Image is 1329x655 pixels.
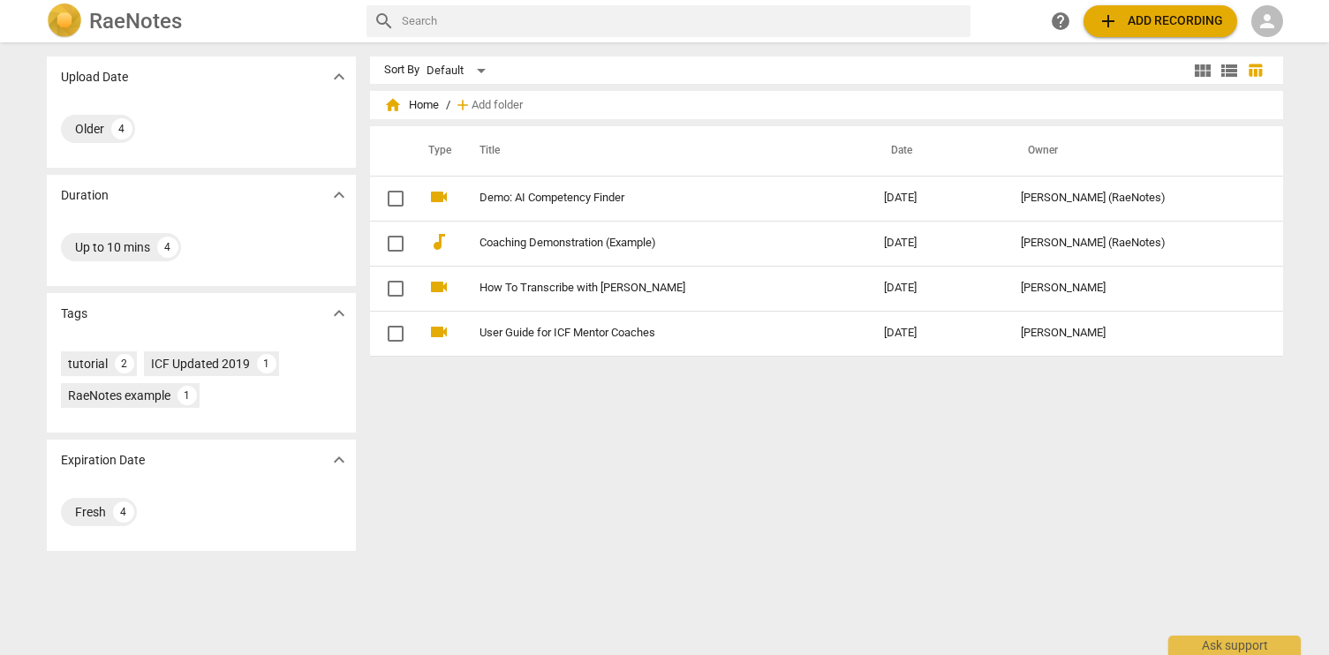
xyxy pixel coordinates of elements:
[428,276,449,297] span: videocam
[458,126,870,176] th: Title
[402,7,963,35] input: Search
[328,303,350,324] span: expand_more
[1021,282,1250,295] div: [PERSON_NAME]
[326,447,352,473] button: Show more
[75,120,104,138] div: Older
[326,64,352,90] button: Show more
[870,126,1007,176] th: Date
[472,99,523,112] span: Add folder
[374,11,395,32] span: search
[1168,636,1301,655] div: Ask support
[454,96,472,114] span: add
[427,56,492,85] div: Default
[870,266,1007,311] td: [DATE]
[47,4,82,39] img: Logo
[1021,192,1250,205] div: [PERSON_NAME] (RaeNotes)
[1045,5,1076,37] a: Help
[111,118,132,139] div: 4
[1007,126,1265,176] th: Owner
[1257,11,1278,32] span: person
[870,311,1007,356] td: [DATE]
[870,221,1007,266] td: [DATE]
[1242,57,1269,84] button: Table view
[157,237,178,258] div: 4
[61,186,109,205] p: Duration
[326,300,352,327] button: Show more
[1192,60,1213,81] span: view_module
[1098,11,1223,32] span: Add recording
[1216,57,1242,84] button: List view
[1247,62,1264,79] span: table_chart
[328,66,350,87] span: expand_more
[428,231,449,252] span: audiotrack
[61,451,145,470] p: Expiration Date
[479,237,820,250] a: Coaching Demonstration (Example)
[1219,60,1240,81] span: view_list
[47,4,352,39] a: LogoRaeNotes
[1050,11,1071,32] span: help
[326,182,352,208] button: Show more
[479,192,820,205] a: Demo: AI Competency Finder
[89,9,182,34] h2: RaeNotes
[68,387,170,404] div: RaeNotes example
[257,354,276,373] div: 1
[479,282,820,295] a: How To Transcribe with [PERSON_NAME]
[384,96,402,114] span: home
[384,64,419,77] div: Sort By
[75,238,150,256] div: Up to 10 mins
[479,327,820,340] a: User Guide for ICF Mentor Coaches
[328,184,350,206] span: expand_more
[384,96,439,114] span: Home
[1021,237,1250,250] div: [PERSON_NAME] (RaeNotes)
[115,354,134,373] div: 2
[151,355,250,373] div: ICF Updated 2019
[68,355,108,373] div: tutorial
[428,186,449,207] span: videocam
[177,386,197,405] div: 1
[61,68,128,87] p: Upload Date
[1098,11,1119,32] span: add
[414,126,458,176] th: Type
[113,501,134,523] div: 4
[446,99,450,112] span: /
[1021,327,1250,340] div: [PERSON_NAME]
[328,449,350,471] span: expand_more
[1084,5,1237,37] button: Upload
[75,503,106,521] div: Fresh
[61,305,87,323] p: Tags
[1189,57,1216,84] button: Tile view
[870,176,1007,221] td: [DATE]
[428,321,449,343] span: videocam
